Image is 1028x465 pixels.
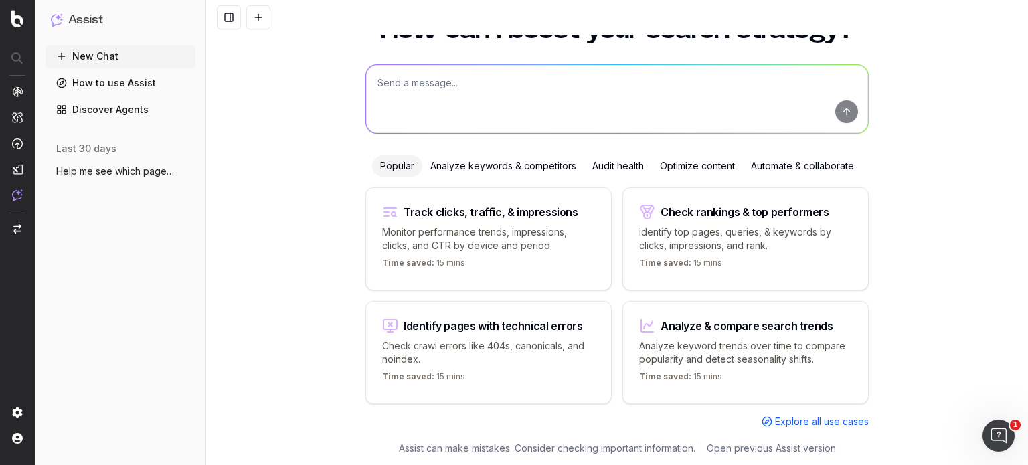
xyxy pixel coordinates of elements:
img: Studio [12,164,23,175]
h1: Assist [68,11,103,29]
span: Time saved: [382,258,434,268]
p: Analyze keyword trends over time to compare popularity and detect seasonality shifts. [639,339,852,366]
p: 15 mins [639,258,722,274]
img: Setting [12,407,23,418]
div: Analyze & compare search trends [661,320,833,331]
img: Assist [51,13,63,26]
iframe: Intercom live chat [982,420,1015,452]
img: My account [12,433,23,444]
span: Time saved: [382,371,434,381]
img: Switch project [13,224,21,234]
div: Track clicks, traffic, & impressions [404,207,578,217]
img: Botify logo [11,10,23,27]
button: New Chat [46,45,195,67]
img: Assist [12,189,23,201]
span: last 30 days [56,142,116,155]
span: Explore all use cases [775,415,869,428]
div: Automate & collaborate [743,155,862,177]
p: Identify top pages, queries, & keywords by clicks, impressions, and rank. [639,225,852,252]
p: 15 mins [639,371,722,387]
a: Discover Agents [46,99,195,120]
button: Help me see which pages have a server re [46,161,195,182]
div: Popular [372,155,422,177]
span: Help me see which pages have a server re [56,165,174,178]
p: Monitor performance trends, impressions, clicks, and CTR by device and period. [382,225,595,252]
span: Time saved: [639,371,691,381]
p: Check crawl errors like 404s, canonicals, and noindex. [382,339,595,366]
img: Activation [12,138,23,149]
img: Analytics [12,86,23,97]
div: Analyze keywords & competitors [422,155,584,177]
a: How to use Assist [46,72,195,94]
span: 1 [1010,420,1021,430]
p: 15 mins [382,258,465,274]
div: Check rankings & top performers [661,207,829,217]
button: Assist [51,11,190,29]
span: Time saved: [639,258,691,268]
a: Open previous Assist version [707,442,836,455]
p: 15 mins [382,371,465,387]
img: Intelligence [12,112,23,123]
a: Explore all use cases [762,415,869,428]
div: Audit health [584,155,652,177]
div: Optimize content [652,155,743,177]
div: Identify pages with technical errors [404,320,583,331]
p: Assist can make mistakes. Consider checking important information. [399,442,695,455]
